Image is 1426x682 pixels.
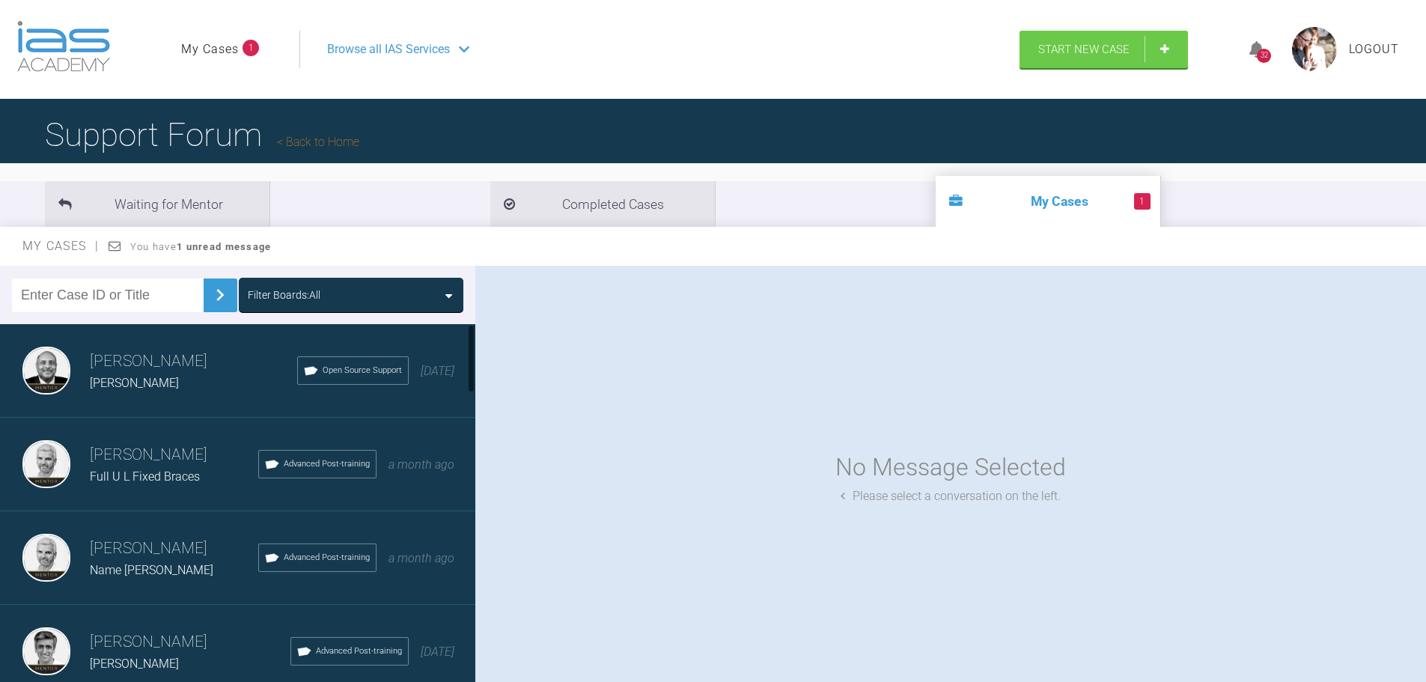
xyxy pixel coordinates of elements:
span: 1 [243,40,259,56]
a: Logout [1349,40,1399,59]
strong: 1 unread message [177,241,271,252]
span: Open Source Support [323,364,402,377]
li: My Cases [936,176,1160,227]
span: [DATE] [421,364,454,378]
span: Browse all IAS Services [327,40,450,59]
span: a month ago [389,551,454,565]
h3: [PERSON_NAME] [90,630,290,655]
input: Enter Case ID or Title [12,278,204,312]
span: Advanced Post-training [284,551,370,564]
span: Advanced Post-training [316,645,402,658]
div: Filter Boards: All [248,287,320,303]
li: Waiting for Mentor [45,181,269,227]
h3: [PERSON_NAME] [90,349,297,374]
span: [PERSON_NAME] [90,657,179,671]
h3: [PERSON_NAME] [90,536,258,561]
a: Start New Case [1020,31,1188,68]
span: a month ago [389,457,454,472]
img: logo-light.3e3ef733.png [17,21,110,72]
div: 32 [1257,49,1271,63]
span: Name [PERSON_NAME] [90,563,213,577]
span: [DATE] [421,645,454,659]
span: Advanced Post-training [284,457,370,471]
li: Completed Cases [490,181,715,227]
img: profile.png [1292,27,1337,72]
img: chevronRight.28bd32b0.svg [208,283,232,307]
span: Full U L Fixed Braces [90,469,200,484]
span: Start New Case [1038,43,1130,56]
span: You have [130,241,272,252]
span: [PERSON_NAME] [90,376,179,390]
div: Please select a conversation on the left. [841,487,1061,506]
a: Back to Home [277,135,359,149]
img: Ross Hobson [22,440,70,488]
img: Ross Hobson [22,534,70,582]
h1: Support Forum [45,109,359,161]
div: No Message Selected [835,448,1066,487]
span: 1 [1134,193,1151,210]
a: My Cases [181,40,239,59]
h3: [PERSON_NAME] [90,442,258,468]
img: Utpalendu Bose [22,347,70,395]
img: Asif Chatoo [22,627,70,675]
span: My Cases [22,239,100,253]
